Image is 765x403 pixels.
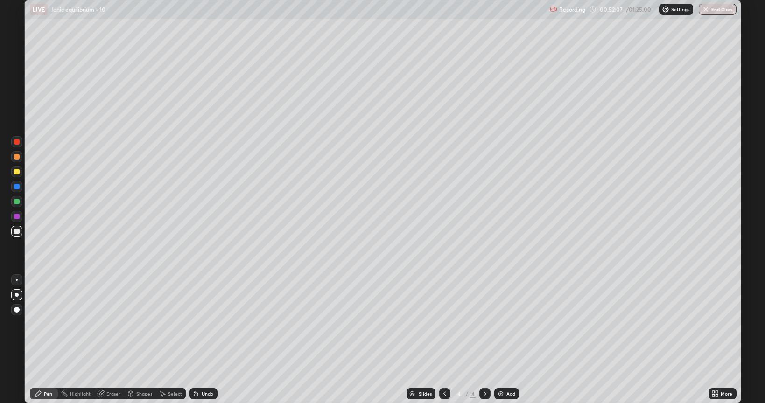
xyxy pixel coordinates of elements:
p: Recording [559,6,585,13]
div: More [721,391,732,396]
img: add-slide-button [497,390,505,397]
div: Eraser [106,391,120,396]
div: 4 [470,389,476,398]
div: Highlight [70,391,91,396]
div: Add [506,391,515,396]
div: Pen [44,391,52,396]
img: recording.375f2c34.svg [550,6,557,13]
img: class-settings-icons [662,6,669,13]
div: Undo [202,391,213,396]
div: Shapes [136,391,152,396]
p: Settings [671,7,689,12]
div: Slides [419,391,432,396]
div: 4 [454,391,463,396]
div: Select [168,391,182,396]
img: end-class-cross [702,6,709,13]
button: End Class [699,4,737,15]
div: / [465,391,468,396]
p: Ionic equilibrium - 10 [51,6,105,13]
p: LIVE [33,6,45,13]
